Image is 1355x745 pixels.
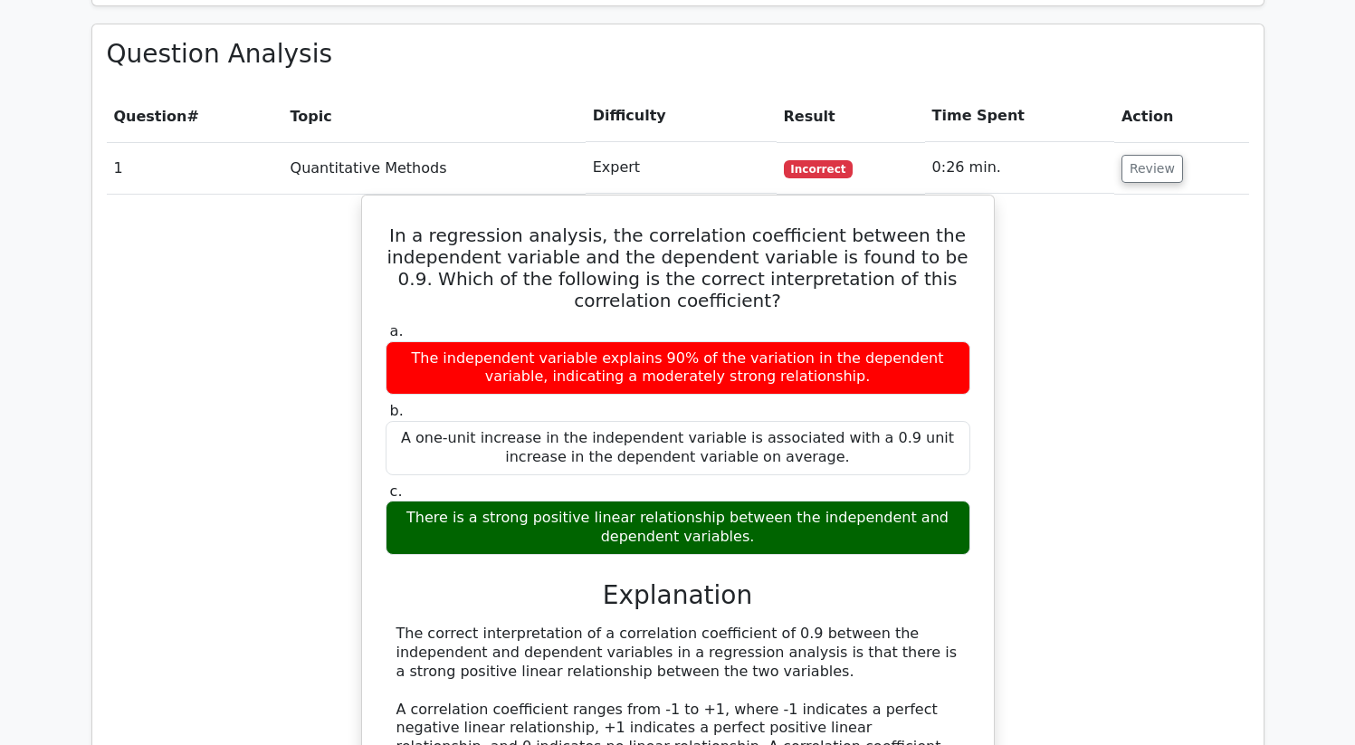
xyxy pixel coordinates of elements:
h3: Question Analysis [107,39,1249,70]
th: # [107,91,283,142]
td: 0:26 min. [925,142,1114,194]
div: A one-unit increase in the independent variable is associated with a 0.9 unit increase in the dep... [386,421,970,475]
td: Expert [586,142,777,194]
h5: In a regression analysis, the correlation coefficient between the independent variable and the de... [384,224,972,311]
th: Difficulty [586,91,777,142]
span: a. [390,322,404,339]
th: Action [1114,91,1249,142]
div: There is a strong positive linear relationship between the independent and dependent variables. [386,501,970,555]
span: Question [114,108,187,125]
span: c. [390,482,403,500]
td: 1 [107,142,283,194]
th: Time Spent [925,91,1114,142]
button: Review [1121,155,1183,183]
th: Result [777,91,925,142]
h3: Explanation [396,580,959,611]
td: Quantitative Methods [283,142,586,194]
span: b. [390,402,404,419]
span: Incorrect [784,160,854,178]
th: Topic [283,91,586,142]
div: The independent variable explains 90% of the variation in the dependent variable, indicating a mo... [386,341,970,396]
